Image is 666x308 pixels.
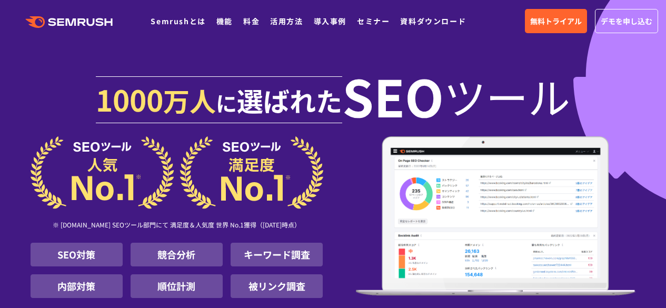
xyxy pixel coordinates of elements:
[400,16,466,26] a: 資料ダウンロード
[595,9,658,33] a: デモを申し込む
[530,15,582,27] span: 無料トライアル
[314,16,346,26] a: 導入事例
[525,9,587,33] a: 無料トライアル
[163,81,216,119] span: 万人
[131,274,223,298] li: 順位計測
[131,243,223,266] li: 競合分析
[31,274,123,298] li: 内部対策
[243,16,260,26] a: 料金
[444,75,570,117] span: ツール
[31,209,323,243] div: ※ [DOMAIN_NAME] SEOツール部門にて 満足度＆人気度 世界 No.1獲得（[DATE]時点）
[151,16,205,26] a: Semrushとは
[231,274,323,298] li: 被リンク調査
[270,16,303,26] a: 活用方法
[342,75,444,117] span: SEO
[216,16,233,26] a: 機能
[31,243,123,266] li: SEO対策
[237,81,342,119] span: 選ばれた
[357,16,390,26] a: セミナー
[216,87,237,118] span: に
[96,78,163,120] span: 1000
[231,243,323,266] li: キーワード調査
[601,15,652,27] span: デモを申し込む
